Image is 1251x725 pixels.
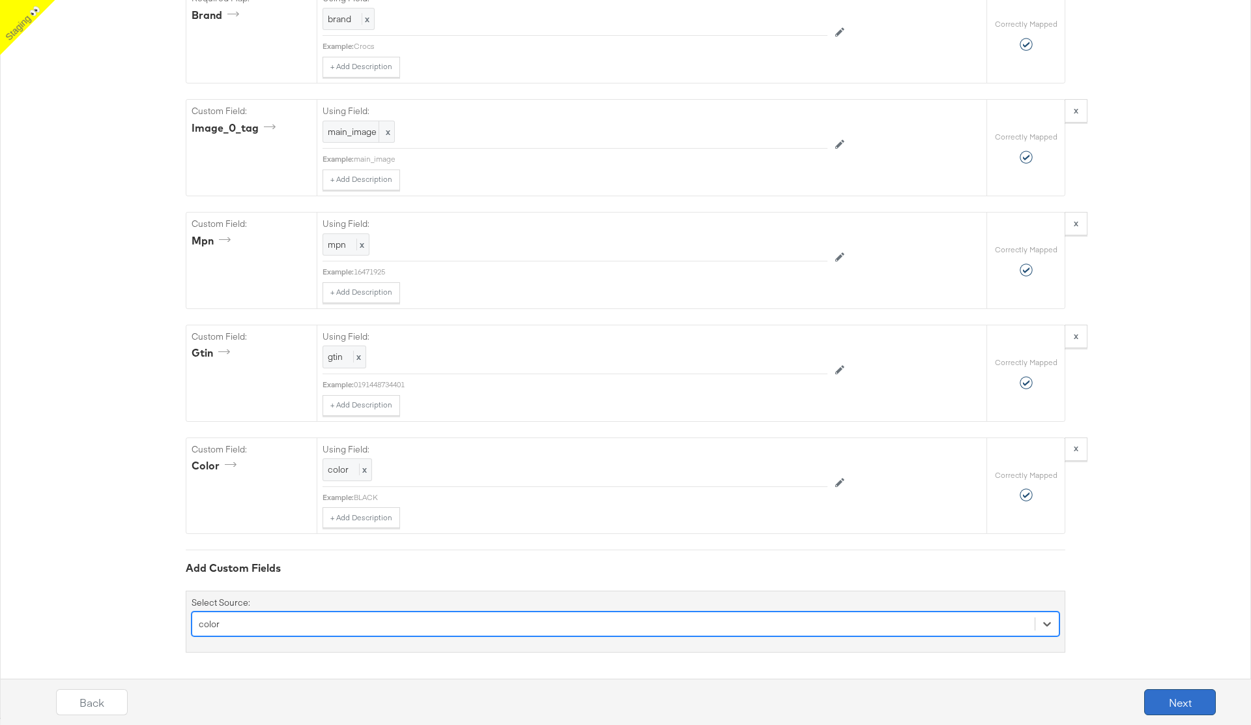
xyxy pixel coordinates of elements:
button: x [1065,212,1087,235]
label: Custom Field: [192,105,311,117]
button: Back [56,689,128,715]
div: Example: [323,492,354,503]
div: Add Custom Fields [186,561,1065,576]
span: x [379,121,394,143]
strong: x [1074,217,1078,229]
label: Using Field: [323,331,827,343]
div: mpn [192,233,235,248]
span: gtin [328,351,343,363]
div: Crocs [354,41,827,52]
div: BLACK [354,492,827,503]
label: Correctly Mapped [995,244,1057,255]
div: main_image [354,154,827,164]
strong: x [1074,330,1078,342]
span: x [359,464,367,475]
div: Example: [323,154,354,164]
div: Example: [323,267,354,277]
div: Example: [323,41,354,52]
label: Custom Field: [192,443,311,456]
label: Custom Field: [192,218,311,230]
label: Correctly Mapped [995,132,1057,142]
label: Correctly Mapped [995,19,1057,29]
label: Using Field: [323,443,827,456]
button: x [1065,437,1087,461]
div: 0191448734401 [354,379,827,390]
span: color [328,464,349,475]
button: + Add Description [323,282,400,303]
label: Correctly Mapped [995,470,1057,481]
span: x [353,351,361,363]
button: Next [1144,689,1216,715]
div: image_0_tag [192,121,280,136]
strong: x [1074,104,1078,116]
span: brand [328,13,351,25]
label: Custom Field: [192,331,311,343]
div: color [199,618,220,630]
label: Select Source: [192,597,250,609]
button: + Add Description [323,395,400,416]
button: x [1065,325,1087,348]
button: x [1065,99,1087,123]
div: 16471925 [354,267,827,277]
span: main_image [328,126,390,138]
div: Example: [323,379,354,390]
label: Using Field: [323,218,827,230]
button: + Add Description [323,57,400,78]
span: mpn [328,239,346,250]
strong: x [1074,442,1078,454]
span: x [356,239,364,250]
span: x [362,13,369,25]
div: color [192,458,241,473]
label: Correctly Mapped [995,357,1057,368]
button: + Add Description [323,507,400,528]
div: brand [192,8,244,23]
button: + Add Description [323,170,400,190]
label: Using Field: [323,105,827,117]
div: gtin [192,346,235,361]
